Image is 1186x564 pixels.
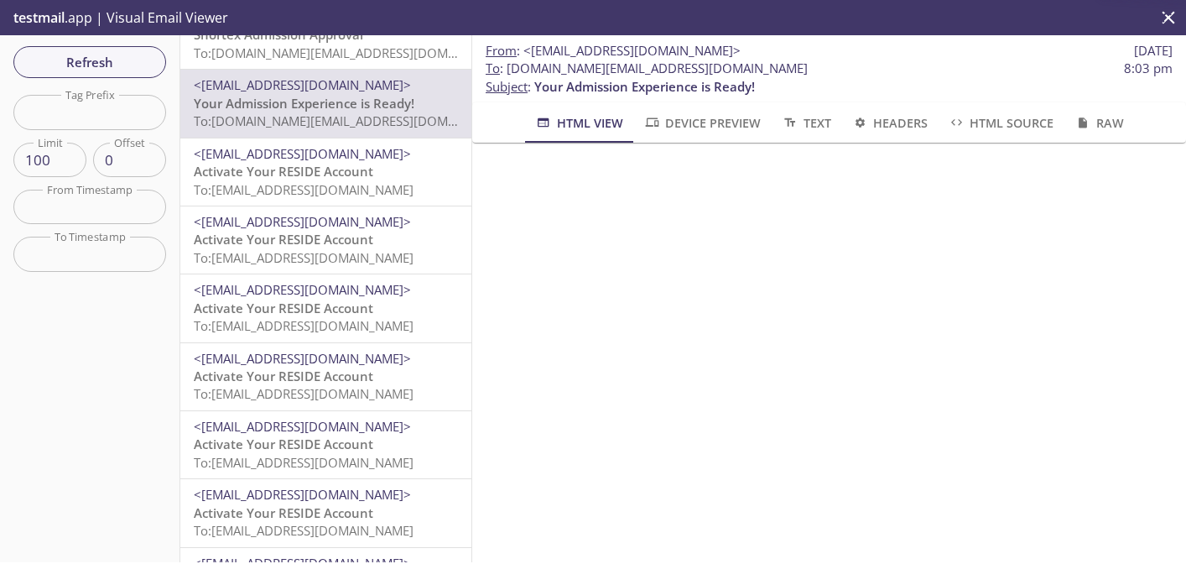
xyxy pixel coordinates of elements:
span: To: [DOMAIN_NAME][EMAIL_ADDRESS][DOMAIN_NAME] [194,44,512,61]
span: Device Preview [643,112,761,133]
span: Your Admission Experience is Ready! [534,78,755,95]
span: [DATE] [1134,42,1173,60]
span: Refresh [27,51,153,73]
span: testmail [13,8,65,27]
p: : [486,60,1173,96]
div: <[EMAIL_ADDRESS][DOMAIN_NAME]>Activate Your RESIDE AccountTo:[EMAIL_ADDRESS][DOMAIN_NAME] [180,274,471,342]
span: Activate Your RESIDE Account [194,163,373,180]
span: To: [EMAIL_ADDRESS][DOMAIN_NAME] [194,317,414,334]
span: <[EMAIL_ADDRESS][DOMAIN_NAME]> [194,213,411,230]
span: Activate Your RESIDE Account [194,436,373,452]
span: <[EMAIL_ADDRESS][DOMAIN_NAME]> [194,76,411,93]
button: Refresh [13,46,166,78]
span: Subject [486,78,528,95]
span: To: [EMAIL_ADDRESS][DOMAIN_NAME] [194,454,414,471]
span: HTML View [534,112,622,133]
span: Raw [1074,112,1123,133]
span: Activate Your RESIDE Account [194,504,373,521]
span: Shortex Admission Approval [194,26,363,43]
span: Text [781,112,830,133]
span: To: [EMAIL_ADDRESS][DOMAIN_NAME] [194,522,414,539]
span: <[EMAIL_ADDRESS][DOMAIN_NAME]> [194,350,411,367]
span: : [DOMAIN_NAME][EMAIL_ADDRESS][DOMAIN_NAME] [486,60,808,77]
span: <[EMAIL_ADDRESS][DOMAIN_NAME]> [194,145,411,162]
span: To: [EMAIL_ADDRESS][DOMAIN_NAME] [194,249,414,266]
span: Your Admission Experience is Ready! [194,95,414,112]
span: Activate Your RESIDE Account [194,300,373,316]
span: From [486,42,517,59]
span: : [486,42,741,60]
div: <[EMAIL_ADDRESS][DOMAIN_NAME]>Activate Your RESIDE AccountTo:[EMAIL_ADDRESS][DOMAIN_NAME] [180,138,471,206]
div: <[EMAIL_ADDRESS][DOMAIN_NAME]>Activate Your RESIDE AccountTo:[EMAIL_ADDRESS][DOMAIN_NAME] [180,479,471,546]
span: Activate Your RESIDE Account [194,368,373,384]
span: To: [EMAIL_ADDRESS][DOMAIN_NAME] [194,385,414,402]
span: <[EMAIL_ADDRESS][DOMAIN_NAME]> [194,486,411,503]
span: Activate Your RESIDE Account [194,231,373,248]
span: 8:03 pm [1124,60,1173,77]
div: <[EMAIL_ADDRESS][DOMAIN_NAME]>Activate Your RESIDE AccountTo:[EMAIL_ADDRESS][DOMAIN_NAME] [180,411,471,478]
span: To [486,60,500,76]
div: <[EMAIL_ADDRESS][DOMAIN_NAME]>Your Admission Experience is Ready!To:[DOMAIN_NAME][EMAIL_ADDRESS][... [180,70,471,137]
span: <[EMAIL_ADDRESS][DOMAIN_NAME]> [194,418,411,435]
span: <[EMAIL_ADDRESS][DOMAIN_NAME]> [194,281,411,298]
span: HTML Source [948,112,1053,133]
span: To: [DOMAIN_NAME][EMAIL_ADDRESS][DOMAIN_NAME] [194,112,512,129]
div: <[EMAIL_ADDRESS][DOMAIN_NAME]>Shortex Admission ApprovalTo:[DOMAIN_NAME][EMAIL_ADDRESS][DOMAIN_NAME] [180,2,471,69]
span: Headers [851,112,928,133]
span: <[EMAIL_ADDRESS][DOMAIN_NAME]> [523,42,741,59]
span: To: [EMAIL_ADDRESS][DOMAIN_NAME] [194,181,414,198]
div: <[EMAIL_ADDRESS][DOMAIN_NAME]>Activate Your RESIDE AccountTo:[EMAIL_ADDRESS][DOMAIN_NAME] [180,343,471,410]
div: <[EMAIL_ADDRESS][DOMAIN_NAME]>Activate Your RESIDE AccountTo:[EMAIL_ADDRESS][DOMAIN_NAME] [180,206,471,274]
